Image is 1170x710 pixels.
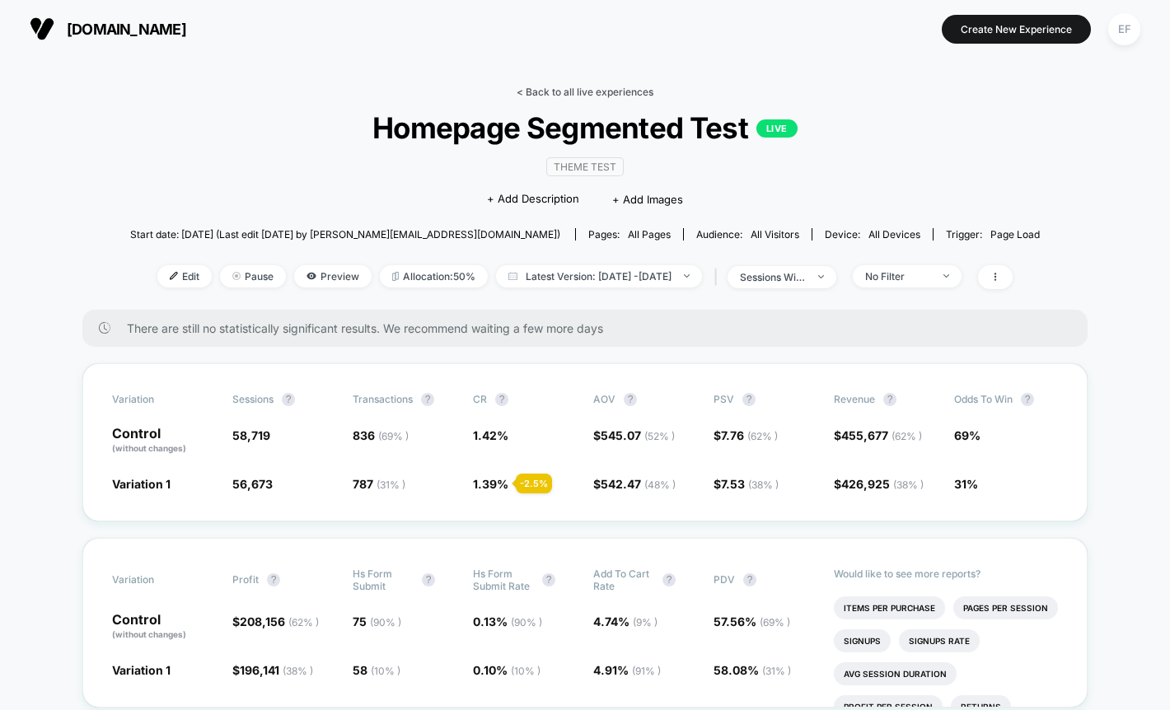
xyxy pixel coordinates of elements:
[747,430,778,442] span: ( 62 % )
[662,573,676,586] button: ?
[380,265,488,287] span: Allocation: 50%
[378,430,409,442] span: ( 69 % )
[353,614,401,628] span: 75
[496,265,702,287] span: Latest Version: [DATE] - [DATE]
[696,228,799,241] div: Audience:
[157,265,212,287] span: Edit
[473,477,508,491] span: 1.39 %
[834,629,891,652] li: Signups
[714,393,734,405] span: PSV
[721,428,778,442] span: 7.76
[710,265,728,289] span: |
[232,428,270,442] span: 58,719
[421,393,434,406] button: ?
[990,228,1040,241] span: Page Load
[220,265,286,287] span: Pause
[130,228,560,241] span: Start date: [DATE] (Last edit [DATE] by [PERSON_NAME][EMAIL_ADDRESS][DOMAIN_NAME])
[112,427,216,455] p: Control
[628,228,671,241] span: all pages
[593,614,658,628] span: 4.74 %
[377,479,405,491] span: ( 31 % )
[714,477,779,491] span: $
[232,614,319,628] span: $
[593,393,615,405] span: AOV
[1103,12,1145,46] button: EF
[588,228,671,241] div: Pages:
[232,393,274,405] span: Sessions
[892,430,922,442] span: ( 62 % )
[370,616,401,628] span: ( 90 % )
[232,477,273,491] span: 56,673
[834,568,1058,580] p: Would like to see more reports?
[954,428,980,442] span: 69%
[542,573,555,586] button: ?
[67,21,186,38] span: [DOMAIN_NAME]
[865,270,931,283] div: No Filter
[371,665,400,677] span: ( 10 % )
[516,474,552,493] div: - 2.5 %
[232,663,313,677] span: $
[392,272,399,281] img: rebalance
[112,477,171,491] span: Variation 1
[632,665,661,677] span: ( 91 % )
[954,477,978,491] span: 31%
[612,193,683,206] span: + Add Images
[508,272,517,280] img: calendar
[946,228,1040,241] div: Trigger:
[473,428,508,442] span: 1.42 %
[593,663,661,677] span: 4.91 %
[684,274,690,278] img: end
[353,428,409,442] span: 836
[593,428,675,442] span: $
[240,614,319,628] span: 208,156
[942,15,1091,44] button: Create New Experience
[743,573,756,586] button: ?
[353,568,414,592] span: Hs Form Submit
[473,663,541,677] span: 0.10 %
[834,596,945,619] li: Items Per Purchase
[644,430,675,442] span: ( 52 % )
[740,271,806,283] div: sessions with impression
[834,662,957,685] li: Avg Session Duration
[283,665,313,677] span: ( 38 % )
[353,663,400,677] span: 58
[818,275,824,278] img: end
[714,614,790,628] span: 57.56 %
[353,477,405,491] span: 787
[495,393,508,406] button: ?
[487,191,579,208] span: + Add Description
[601,477,676,491] span: 542.47
[760,616,790,628] span: ( 69 % )
[751,228,799,241] span: All Visitors
[112,393,203,406] span: Variation
[601,428,675,442] span: 545.07
[288,616,319,628] span: ( 62 % )
[593,477,676,491] span: $
[473,393,487,405] span: CR
[748,479,779,491] span: ( 38 % )
[240,663,313,677] span: 196,141
[841,477,924,491] span: 426,925
[30,16,54,41] img: Visually logo
[112,629,186,639] span: (without changes)
[294,265,372,287] span: Preview
[1021,393,1034,406] button: ?
[517,86,653,98] a: < Back to all live experiences
[943,274,949,278] img: end
[170,272,178,280] img: edit
[812,228,933,241] span: Device:
[954,393,1045,406] span: Odds to Win
[762,665,791,677] span: ( 31 % )
[834,393,875,405] span: Revenue
[25,16,191,42] button: [DOMAIN_NAME]
[742,393,756,406] button: ?
[353,393,413,405] span: Transactions
[883,393,896,406] button: ?
[511,665,541,677] span: ( 10 % )
[112,663,171,677] span: Variation 1
[473,568,534,592] span: Hs Form Submit Rate
[893,479,924,491] span: ( 38 % )
[644,479,676,491] span: ( 48 % )
[834,428,922,442] span: $
[593,568,654,592] span: Add To Cart Rate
